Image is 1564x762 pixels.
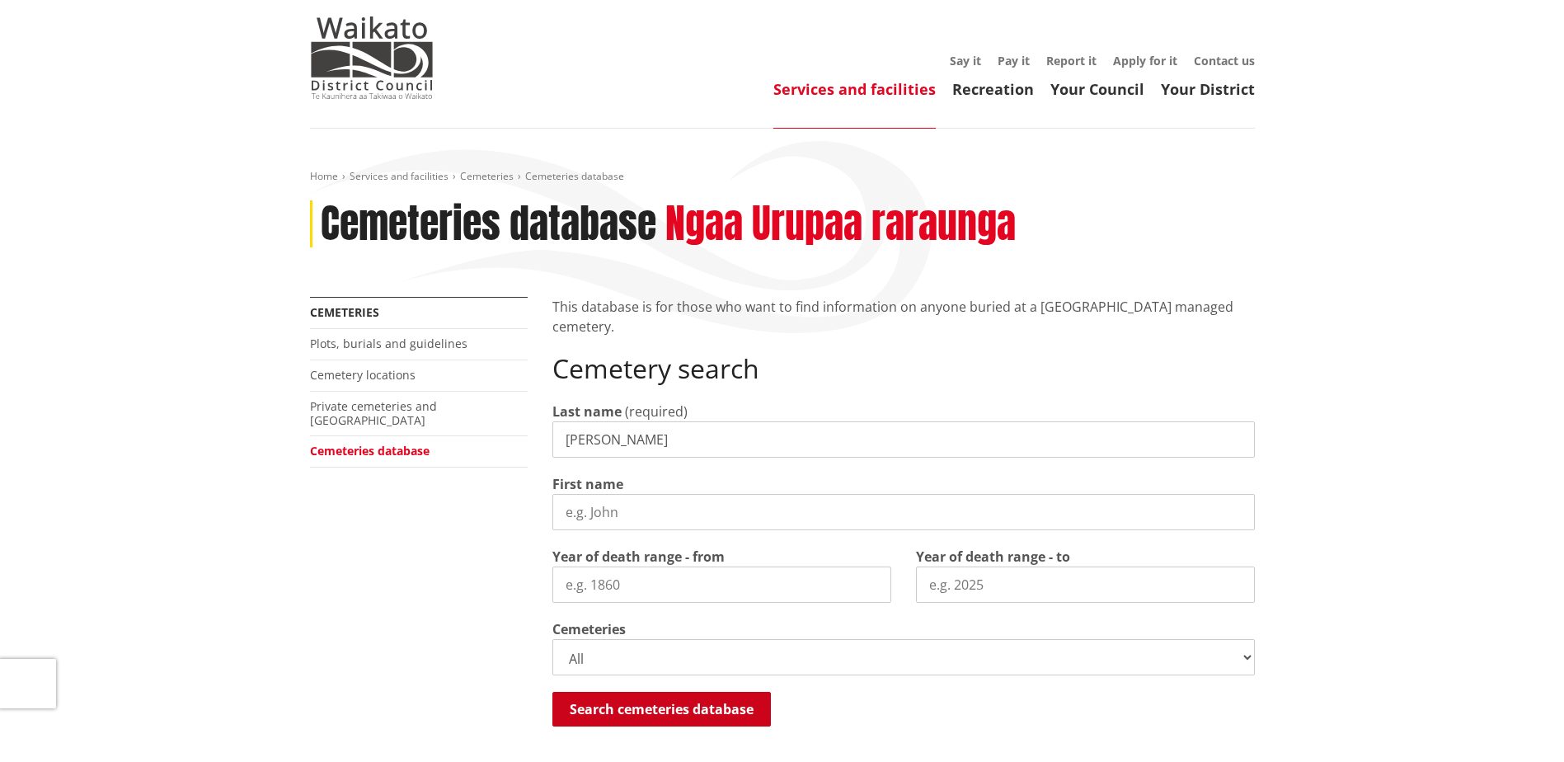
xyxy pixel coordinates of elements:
span: Cemeteries database [525,169,624,183]
a: Home [310,169,338,183]
label: Year of death range - from [552,547,725,567]
h2: Ngaa Urupaa raraunga [665,200,1016,248]
a: Apply for it [1113,53,1177,68]
label: Cemeteries [552,619,626,639]
a: Report it [1046,53,1097,68]
label: Year of death range - to [916,547,1070,567]
p: This database is for those who want to find information on anyone buried at a [GEOGRAPHIC_DATA] m... [552,297,1255,336]
button: Search cemeteries database [552,692,771,727]
span: (required) [625,402,688,421]
input: e.g. John [552,494,1255,530]
a: Plots, burials and guidelines [310,336,467,351]
a: Cemetery locations [310,367,416,383]
iframe: Messenger Launcher [1488,693,1548,752]
a: Contact us [1194,53,1255,68]
h2: Cemetery search [552,353,1255,384]
a: Private cemeteries and [GEOGRAPHIC_DATA] [310,398,437,428]
a: Your District [1161,79,1255,99]
input: e.g. 1860 [552,567,891,603]
a: Cemeteries [460,169,514,183]
nav: breadcrumb [310,170,1255,184]
input: e.g. 2025 [916,567,1255,603]
a: Cemeteries database [310,443,430,459]
label: First name [552,474,623,494]
a: Pay it [998,53,1030,68]
img: Waikato District Council - Te Kaunihera aa Takiwaa o Waikato [310,16,434,99]
a: Say it [950,53,981,68]
a: Recreation [952,79,1034,99]
a: Services and facilities [773,79,936,99]
a: Services and facilities [350,169,449,183]
input: e.g. Smith [552,421,1255,458]
h1: Cemeteries database [321,200,656,248]
a: Cemeteries [310,304,379,320]
label: Last name [552,402,622,421]
a: Your Council [1050,79,1144,99]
